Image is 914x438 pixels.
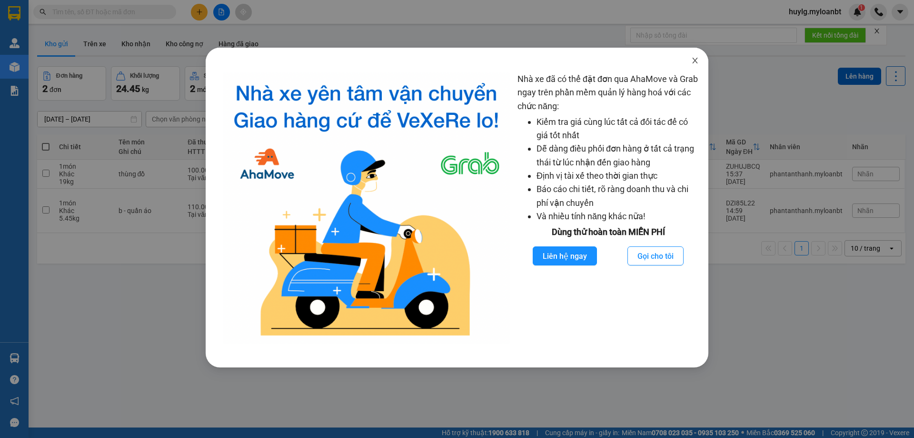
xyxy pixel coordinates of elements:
img: logo [223,72,510,344]
span: Gọi cho tôi [637,250,674,262]
li: Và nhiều tính năng khác nữa! [536,210,699,223]
span: close [691,57,699,64]
button: Close [682,48,708,74]
button: Gọi cho tôi [627,246,684,265]
div: Nhà xe đã có thể đặt đơn qua AhaMove và Grab ngay trên phần mềm quản lý hàng hoá với các chức năng: [517,72,699,344]
li: Dễ dàng điều phối đơn hàng ở tất cả trạng thái từ lúc nhận đến giao hàng [536,142,699,169]
li: Định vị tài xế theo thời gian thực [536,169,699,183]
div: Dùng thử hoàn toàn MIỄN PHÍ [517,225,699,239]
li: Báo cáo chi tiết, rõ ràng doanh thu và chi phí vận chuyển [536,183,699,210]
span: Liên hệ ngay [543,250,587,262]
li: Kiểm tra giá cùng lúc tất cả đối tác để có giá tốt nhất [536,115,699,143]
button: Liên hệ ngay [533,246,597,265]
